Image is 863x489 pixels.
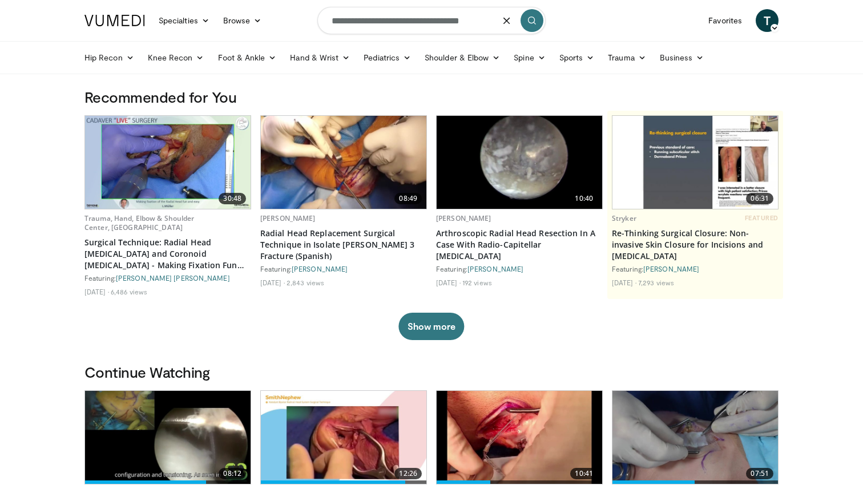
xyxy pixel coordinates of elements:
span: 12:26 [394,468,422,479]
a: Hip Recon [78,46,141,69]
a: Shoulder & Elbow [418,46,507,69]
img: VuMedi Logo [84,15,145,26]
a: T [756,9,779,32]
a: 10:40 [437,116,602,209]
a: Knee Recon [141,46,211,69]
span: 08:49 [394,193,422,204]
img: 1bfbf475-1298-47bf-af05-4575a82d75bb.620x360_q85_upscale.jpg [261,391,426,484]
a: Favorites [701,9,749,32]
input: Search topics, interventions [317,7,546,34]
div: Featuring: [84,273,251,282]
a: 06:31 [612,116,778,209]
img: 39669fbc-ba87-41e4-aa66-4fe985aac808.620x360_q85_upscale.jpg [437,116,602,209]
span: 30:48 [219,193,246,204]
a: Business [653,46,711,69]
li: 7,293 views [638,278,674,287]
a: Stryker [612,213,636,223]
a: [PERSON_NAME] [PERSON_NAME] [116,274,230,282]
a: Foot & Ankle [211,46,284,69]
button: Show more [398,313,464,340]
li: [DATE] [612,278,636,287]
a: [PERSON_NAME] [436,213,491,223]
a: Spine [507,46,552,69]
a: 12:26 [261,391,426,484]
span: 07:51 [746,468,773,479]
h3: Continue Watching [84,363,779,381]
a: Sports [553,46,602,69]
li: [DATE] [260,278,285,287]
img: 1ee03a57-a83d-4a1b-a0eb-07ea397bc9dd.620x360_q85_upscale.jpg [437,391,602,484]
a: Pediatrics [357,46,418,69]
a: 30:48 [85,116,251,209]
li: 2,843 views [287,278,324,287]
a: Re-Thinking Surgical Closure: Non-invasive Skin Closure for Incisions and [MEDICAL_DATA] [612,228,779,262]
span: 08:12 [219,468,246,479]
li: [DATE] [436,278,461,287]
span: 10:41 [570,468,598,479]
a: 08:12 [85,391,251,484]
img: 4854a4db-e272-4ab7-a14b-ec21d3266b95.620x360_q85_upscale.jpg [85,391,251,484]
img: f1f532c3-0ef6-42d5-913a-00ff2bbdb663.620x360_q85_upscale.jpg [612,116,778,209]
a: 10:41 [437,391,602,484]
a: 08:49 [261,116,426,209]
span: 06:31 [746,193,773,204]
a: Surgical Technique: Radial Head [MEDICAL_DATA] and Coronoid [MEDICAL_DATA] - Making Fixation Fun ... [84,237,251,271]
span: 10:40 [570,193,598,204]
li: 192 views [462,278,492,287]
div: Featuring: [436,264,603,273]
div: Featuring: [612,264,779,273]
h3: Recommended for You [84,88,779,106]
a: Hand & Wrist [283,46,357,69]
a: Specialties [152,9,216,32]
a: [PERSON_NAME] [260,213,316,223]
a: Radial Head Replacement Surgical Technique in Isolate [PERSON_NAME] 3 Fracture (Spanish) [260,228,427,262]
img: d30b0637-baf5-4a80-a67c-e936fae5802a.620x360_q85_upscale.jpg [261,116,426,209]
li: [DATE] [84,287,109,296]
span: FEATURED [745,214,779,222]
li: 6,486 views [111,287,147,296]
a: [PERSON_NAME] [467,265,523,273]
a: [PERSON_NAME] [292,265,348,273]
a: 07:51 [612,391,778,484]
img: 311bca1b-6bf8-4fc1-a061-6f657f32dced.620x360_q85_upscale.jpg [85,116,251,209]
a: Trauma [601,46,653,69]
a: Browse [216,9,269,32]
img: ed6a2942-99ed-48c7-9941-1434a568b376.620x360_q85_upscale.jpg [612,391,778,484]
a: [PERSON_NAME] [643,265,699,273]
div: Featuring: [260,264,427,273]
a: Arthroscopic Radial Head Resection In A Case With Radio-Capitellar [MEDICAL_DATA] [436,228,603,262]
a: Trauma, Hand, Elbow & Shoulder Center, [GEOGRAPHIC_DATA] [84,213,195,232]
